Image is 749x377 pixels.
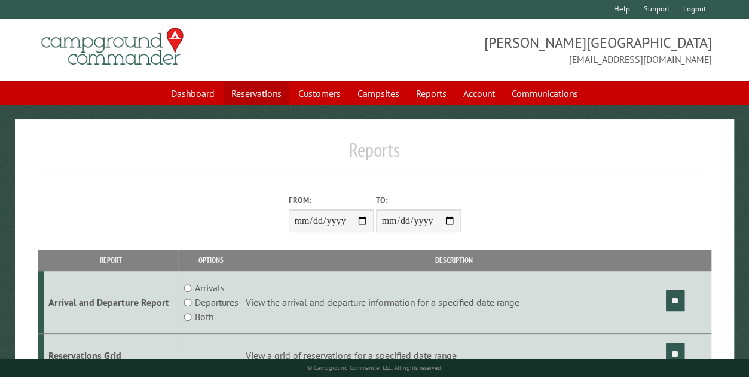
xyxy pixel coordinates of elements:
a: Dashboard [164,82,222,105]
a: Customers [291,82,348,105]
th: Options [178,250,243,270]
img: Campground Commander [38,23,187,70]
th: Report [44,250,179,270]
span: [PERSON_NAME][GEOGRAPHIC_DATA] [EMAIL_ADDRESS][DOMAIN_NAME] [375,33,712,66]
td: View the arrival and departure information for a specified date range [244,271,664,334]
label: From: [289,194,374,206]
small: © Campground Commander LLC. All rights reserved. [307,364,442,372]
label: Arrivals [195,281,225,295]
a: Reservations [224,82,289,105]
label: To: [376,194,461,206]
a: Communications [505,82,585,105]
a: Campsites [350,82,406,105]
a: Reports [409,82,454,105]
td: Arrival and Departure Report [44,271,179,334]
label: Departures [195,295,239,309]
h1: Reports [38,138,712,171]
th: Description [244,250,664,270]
label: Both [195,309,213,324]
a: Account [456,82,502,105]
